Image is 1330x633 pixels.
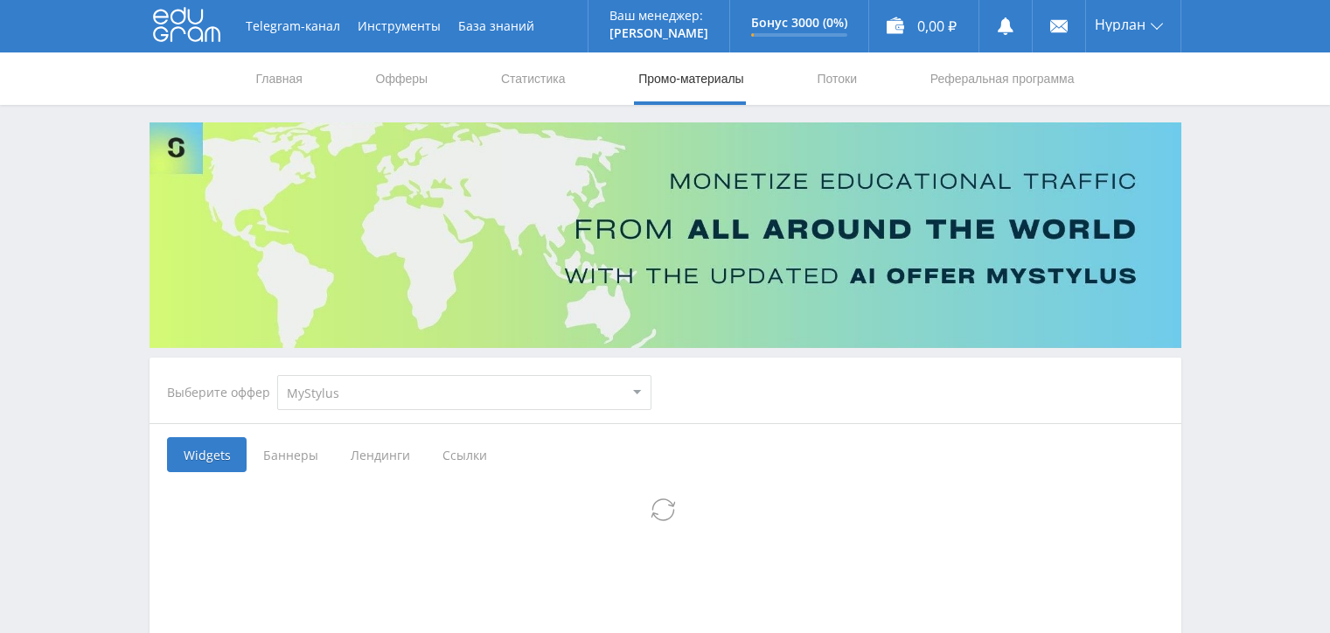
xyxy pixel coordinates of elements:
span: Нурлан [1095,17,1145,31]
p: Ваш менеджер: [609,9,708,23]
span: Лендинги [334,437,426,472]
span: Баннеры [247,437,334,472]
a: Офферы [374,52,430,105]
p: Бонус 3000 (0%) [751,16,847,30]
p: [PERSON_NAME] [609,26,708,40]
span: Ссылки [426,437,504,472]
a: Потоки [815,52,859,105]
img: Banner [150,122,1181,348]
a: Главная [254,52,304,105]
a: Промо-материалы [637,52,745,105]
a: Реферальная программа [929,52,1076,105]
div: Выберите оффер [167,386,277,400]
span: Widgets [167,437,247,472]
a: Статистика [499,52,568,105]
